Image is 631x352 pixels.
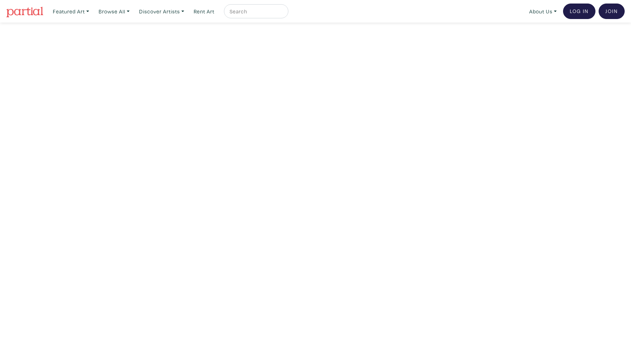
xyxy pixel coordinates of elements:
a: Featured Art [50,4,92,19]
a: Join [599,4,625,19]
input: Search [229,7,282,16]
a: Log In [563,4,595,19]
a: Browse All [95,4,133,19]
a: About Us [526,4,560,19]
a: Discover Artists [136,4,187,19]
a: Rent Art [190,4,218,19]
